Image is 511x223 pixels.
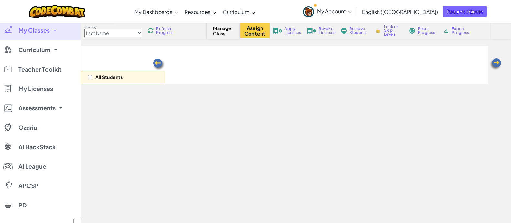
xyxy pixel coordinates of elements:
[409,28,415,34] img: IconReset.svg
[240,23,270,38] button: Assign Content
[18,163,46,169] span: AI League
[18,125,37,130] span: Ozaria
[443,6,487,17] a: Request a Quote
[303,6,314,17] img: avatar
[307,28,316,34] img: IconLicenseRevoke.svg
[384,25,403,36] span: Lock or Skip Levels
[359,3,441,20] a: English ([GEOGRAPHIC_DATA])
[18,105,56,111] span: Assessments
[185,8,210,15] span: Resources
[18,144,56,150] span: AI HackStack
[18,28,50,33] span: My Classes
[319,27,335,35] span: Revoke Licenses
[181,3,219,20] a: Resources
[152,58,165,71] img: Arrow_Left.png
[375,28,381,33] img: IconLock.svg
[284,27,301,35] span: Apply Licenses
[18,86,53,92] span: My Licenses
[452,27,472,35] span: Export Progress
[84,25,142,30] label: Sort by
[349,27,369,35] span: Remove Students
[418,27,437,35] span: Reset Progress
[148,28,154,34] img: IconReload.svg
[131,3,181,20] a: My Dashboards
[29,5,85,18] img: CodeCombat logo
[362,8,438,15] span: English ([GEOGRAPHIC_DATA])
[223,8,250,15] span: Curriculum
[95,74,123,80] p: All Students
[443,28,449,34] img: IconArchive.svg
[272,28,282,34] img: IconLicenseApply.svg
[18,66,61,72] span: Teacher Toolkit
[213,26,232,36] span: Manage Class
[156,27,176,35] span: Refresh Progress
[300,1,355,22] a: My Account
[134,8,172,15] span: My Dashboards
[341,28,347,34] img: IconRemoveStudents.svg
[219,3,259,20] a: Curriculum
[489,58,502,71] img: Arrow_Left.png
[18,47,50,53] span: Curriculum
[317,8,352,15] span: My Account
